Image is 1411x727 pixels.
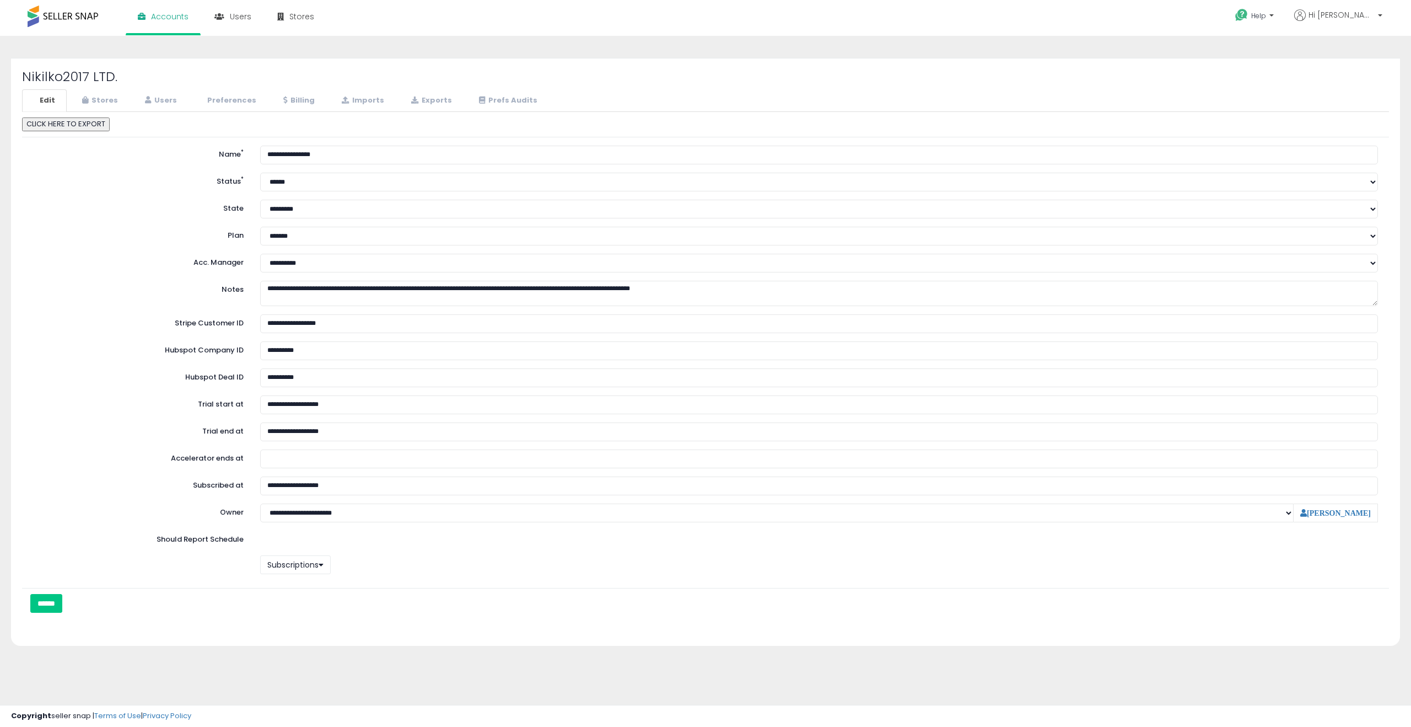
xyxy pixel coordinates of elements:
div: seller snap | | [11,711,191,721]
i: Get Help [1235,8,1248,22]
label: Accelerator ends at [25,450,252,464]
span: Stores [289,11,314,22]
a: Exports [397,89,464,112]
a: Prefs Audits [465,89,549,112]
a: Billing [269,89,326,112]
a: Imports [327,89,396,112]
strong: Copyright [11,710,51,721]
label: Trial end at [25,423,252,437]
a: [PERSON_NAME] [1300,509,1371,517]
span: Hi [PERSON_NAME] [1308,9,1375,20]
label: Notes [25,281,252,295]
a: Edit [22,89,67,112]
label: Status [25,173,252,187]
label: Hubspot Company ID [25,341,252,356]
button: CLICK HERE TO EXPORT [22,117,110,131]
label: Name [25,146,252,160]
a: Hi [PERSON_NAME] [1294,9,1382,34]
label: Stripe Customer ID [25,314,252,329]
label: Trial start at [25,395,252,410]
span: Help [1251,11,1266,20]
label: Hubspot Deal ID [25,368,252,383]
span: Users [230,11,251,22]
button: Subscriptions [260,555,331,574]
label: Should Report Schedule [157,534,244,545]
a: Users [131,89,189,112]
a: Preferences [190,89,268,112]
span: Accounts [151,11,189,22]
a: Terms of Use [94,710,141,721]
label: Subscribed at [25,477,252,491]
h2: Nikilko2017 LTD. [22,70,1389,84]
a: Privacy Policy [143,710,191,721]
label: Plan [25,227,252,241]
label: Acc. Manager [25,254,252,268]
label: Owner [220,507,244,518]
a: Stores [68,89,130,112]
label: State [25,200,252,214]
